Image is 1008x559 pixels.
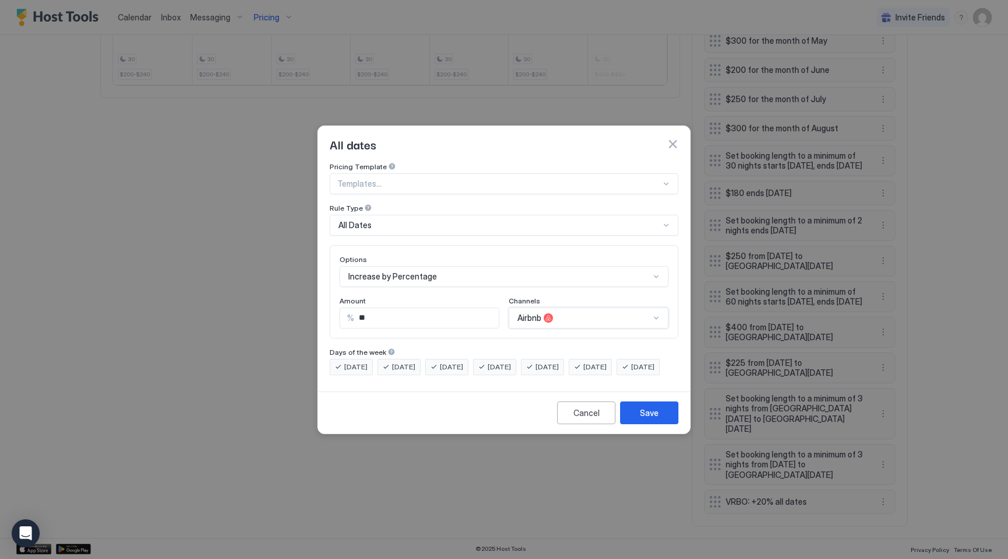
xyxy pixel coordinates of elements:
span: Increase by Percentage [348,271,437,282]
span: All Dates [338,220,372,230]
span: % [347,313,354,323]
span: [DATE] [344,362,367,372]
button: Cancel [557,401,615,424]
div: Cancel [573,407,600,419]
span: [DATE] [488,362,511,372]
span: [DATE] [535,362,559,372]
input: Input Field [354,308,499,328]
button: Save [620,401,678,424]
span: [DATE] [631,362,654,372]
span: Days of the week [330,348,386,357]
span: Amount [339,296,366,305]
span: Pricing Template [330,162,387,171]
span: [DATE] [583,362,607,372]
span: [DATE] [392,362,415,372]
span: Airbnb [517,313,541,323]
span: Channels [509,296,540,305]
span: [DATE] [440,362,463,372]
span: Rule Type [330,204,363,212]
span: Options [339,255,367,264]
div: Open Intercom Messenger [12,519,40,547]
span: All dates [330,135,376,153]
div: Save [640,407,659,419]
